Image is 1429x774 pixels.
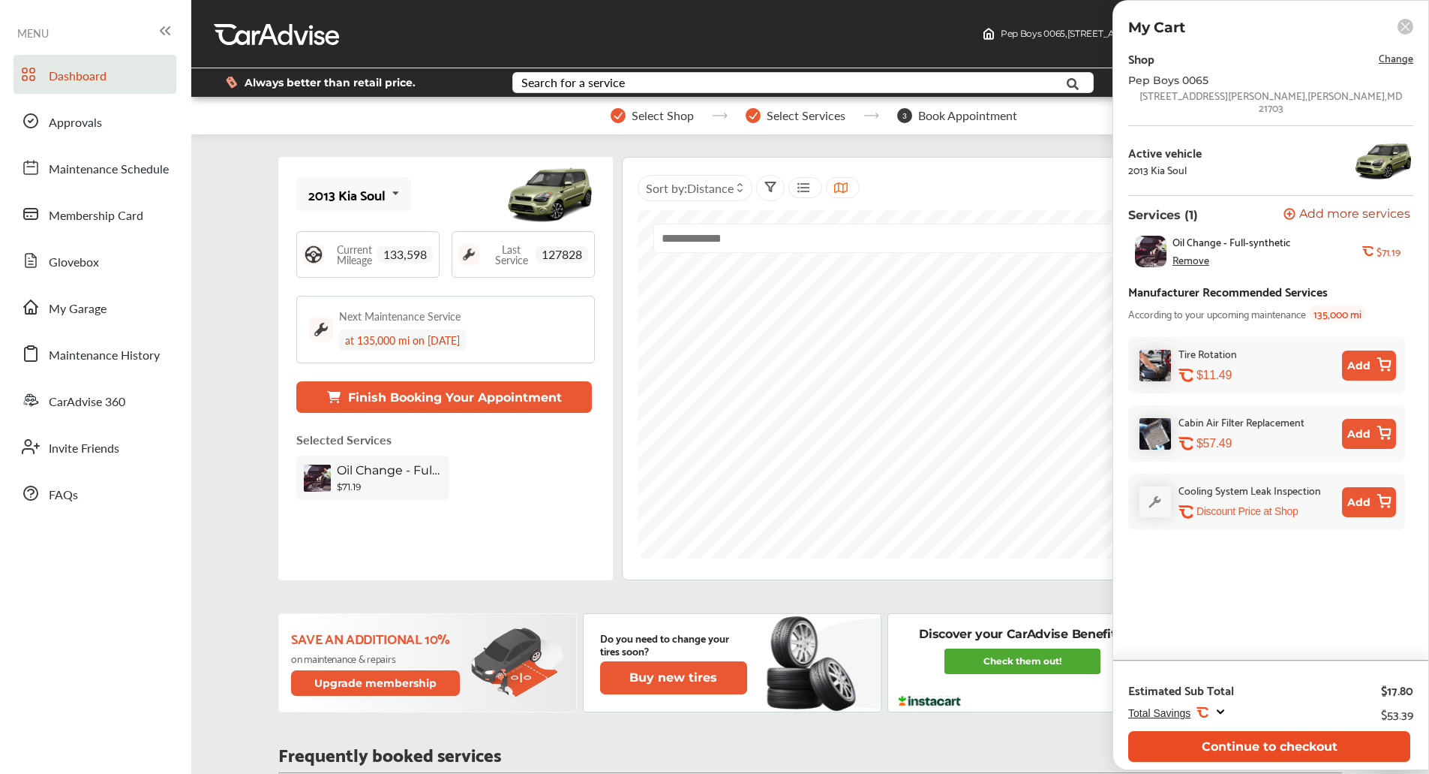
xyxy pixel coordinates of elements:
b: $71.19 [1376,245,1400,257]
span: Maintenance Schedule [49,160,169,179]
button: Add [1342,419,1396,449]
div: Cooling System Leak Inspection [1178,481,1321,498]
span: According to your upcoming maintenance [1128,305,1306,322]
button: Add [1342,487,1396,517]
img: stepper-arrow.e24c07c6.svg [863,113,879,119]
span: 127828 [536,246,588,263]
button: Continue to checkout [1128,731,1410,762]
a: Add more services [1283,208,1413,222]
span: MENU [17,27,49,39]
img: stepper-checkmark.b5569197.svg [746,108,761,123]
span: Membership Card [49,206,143,226]
div: $57.49 [1196,436,1336,450]
span: Pep Boys 0065 , [STREET_ADDRESS][PERSON_NAME] [PERSON_NAME] , MD 21703 [1001,28,1351,39]
a: Buy new tires [600,661,750,694]
p: Frequently booked services [278,746,501,760]
img: dollor_label_vector.a70140d1.svg [226,76,237,89]
span: Always better than retail price. [245,77,416,88]
img: cabin-air-filter-replacement-thumb.jpg [1139,418,1171,450]
button: Upgrade membership [291,670,461,696]
span: Approvals [49,113,102,133]
div: [STREET_ADDRESS][PERSON_NAME] , [PERSON_NAME] , MD 21703 [1128,89,1413,113]
img: maintenance_logo [458,244,479,265]
b: $71.19 [337,481,361,492]
button: Buy new tires [600,661,747,694]
a: Check them out! [944,649,1100,674]
img: stepper-checkmark.b5569197.svg [611,108,626,123]
p: Services (1) [1128,208,1198,222]
a: Approvals [14,101,176,140]
a: Invite Friends [14,427,176,466]
img: stepper-arrow.e24c07c6.svg [712,113,728,119]
span: Maintenance History [49,346,160,366]
img: steering_logo [303,244,324,265]
div: $53.39 [1381,703,1413,724]
span: Change [1379,49,1413,66]
button: Add more services [1283,208,1410,222]
a: Glovebox [14,241,176,280]
span: Total Savings [1128,707,1190,719]
a: Maintenance Schedule [14,148,176,187]
span: 133,598 [377,246,433,263]
button: Finish Booking Your Appointment [296,381,592,413]
div: at 135,000 mi on [DATE] [339,330,466,351]
a: Maintenance History [14,334,176,373]
img: 8268_st0640_046.jpg [1353,138,1413,183]
p: Save an additional 10% [291,630,463,646]
span: Add more services [1299,208,1410,222]
div: Cabin Air Filter Replacement [1178,413,1304,430]
img: oil-change-thumb.jpg [1135,236,1166,267]
img: mobile_8268_st0640_046.jpg [505,161,595,228]
a: FAQs [14,474,176,513]
span: FAQs [49,486,78,505]
a: My Garage [14,288,176,327]
canvas: Map [638,210,1317,559]
div: Active vehicle [1128,146,1202,159]
p: Discover your CarAdvise Benefits! [919,626,1125,643]
span: 3 [897,108,912,123]
span: Oil Change - Full-synthetic [337,463,442,477]
a: Dashboard [14,55,176,94]
button: Add [1342,351,1396,381]
img: tire-rotation-thumb.jpg [1139,350,1171,381]
span: Current Mileage [332,244,377,265]
div: $17.80 [1381,682,1413,697]
span: Invite Friends [49,439,119,459]
span: 135,000 mi [1309,305,1366,322]
img: header-home-logo.8d720a4f.svg [983,28,995,40]
div: Remove [1172,254,1209,266]
img: oil-change-thumb.jpg [304,465,331,492]
span: Book Appointment [918,109,1017,122]
span: Sort by : [646,179,734,197]
span: Oil Change - Full-synthetic [1172,236,1291,248]
div: Manufacturer Recommended Services [1128,281,1328,301]
p: Selected Services [296,431,392,448]
div: 2013 Kia Soul [308,187,386,202]
div: Tire Rotation [1178,345,1237,362]
p: Discount Price at Shop [1196,504,1298,519]
a: Membership Card [14,194,176,233]
img: new-tire.a0c7fe23.svg [765,610,864,716]
img: update-membership.81812027.svg [471,628,564,697]
div: Shop [1128,48,1154,68]
span: Dashboard [49,67,107,86]
div: $11.49 [1196,368,1336,382]
p: on maintenance & repairs [291,652,463,664]
span: Last Service [487,244,536,265]
div: Pep Boys 0065 [1128,74,1368,86]
img: default_wrench_icon.d1a43860.svg [1139,486,1171,517]
img: instacart-logo.217963cc.svg [896,696,963,706]
div: Estimated Sub Total [1128,682,1234,697]
span: CarAdvise 360 [49,393,125,412]
span: My Garage [49,300,107,319]
span: Select Shop [632,109,694,122]
div: Next Maintenance Service [339,309,461,324]
span: Select Services [767,109,845,122]
div: 2013 Kia Soul [1128,164,1187,176]
span: Glovebox [49,253,99,273]
div: Search for a service [521,77,625,89]
span: Distance [687,179,734,197]
p: Do you need to change your tires soon? [600,631,747,657]
p: My Cart [1128,19,1185,36]
a: CarAdvise 360 [14,381,176,420]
